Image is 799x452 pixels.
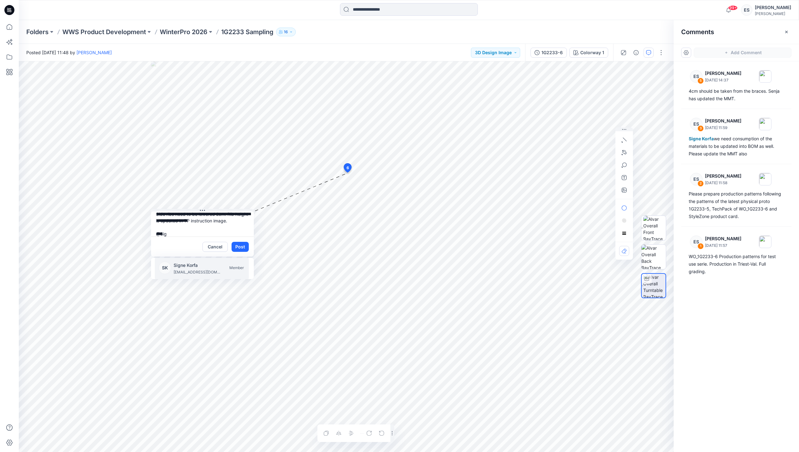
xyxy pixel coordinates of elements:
a: WWS Product Development [62,28,146,36]
div: ES [690,173,702,185]
span: Member [229,265,244,270]
div: [PERSON_NAME] [755,4,791,11]
p: 1G2233 Sampling [221,28,274,36]
button: Post [232,242,249,252]
a: [PERSON_NAME] [76,50,112,55]
img: Alvar Overall Front RayTrace [643,216,666,240]
p: [DATE] 11:57 [705,242,741,249]
a: Folders [26,28,49,36]
img: Alvar Overall Turntable RayTrace [643,274,666,298]
span: 99+ [728,5,738,10]
div: Please prepare production patterns following the patterns of the latest physical proto 1G2233-5, ... [689,190,784,220]
div: ES [741,4,752,16]
a: WinterPro 2026 [160,28,207,36]
button: Cancel [202,242,228,252]
p: 16 [284,29,288,35]
p: [PERSON_NAME] [705,172,741,180]
div: ES [690,236,702,248]
p: [PERSON_NAME] [705,117,741,125]
button: 16 [276,28,296,36]
p: signe.korfa@lindstromgroup.com [174,269,221,275]
span: Posted [DATE] 11:48 by [26,49,112,56]
div: 5 [697,78,704,84]
div: 1 [697,243,704,249]
p: [DATE] 14:37 [705,77,741,83]
button: 1G2233-6 [530,48,567,58]
div: 1G2233-6 [541,49,563,56]
span: Signe Korfa [689,136,714,141]
h2: Comments [681,28,714,36]
p: [PERSON_NAME] [705,235,741,242]
div: 3 [697,125,704,132]
p: [PERSON_NAME] [705,70,741,77]
button: Details [631,48,641,58]
button: Add Comment [694,48,791,58]
div: 4cm should be taken from the braces. Senja has updated the MMT. [689,87,784,102]
div: WO_1G2233-6 Production patterns for test use serie. Production in Triest-Val. Full grading. [689,253,784,275]
div: SK [159,262,171,274]
p: Signe Korfa [174,262,221,269]
div: ES [690,70,702,83]
p: [DATE] 11:58 [705,180,741,186]
span: 6 [347,165,349,171]
div: Colorway 1 [580,49,604,56]
div: ES [690,118,702,130]
div: we need consumption of the materials to be updated into BOM as well. Please update the MMT also [689,135,784,158]
button: Colorway 1 [569,48,608,58]
div: [PERSON_NAME] [755,11,791,16]
p: [DATE] 11:59 [705,125,741,131]
img: Alvar Overall Back RayTrace [641,245,666,269]
div: 2 [697,180,704,187]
